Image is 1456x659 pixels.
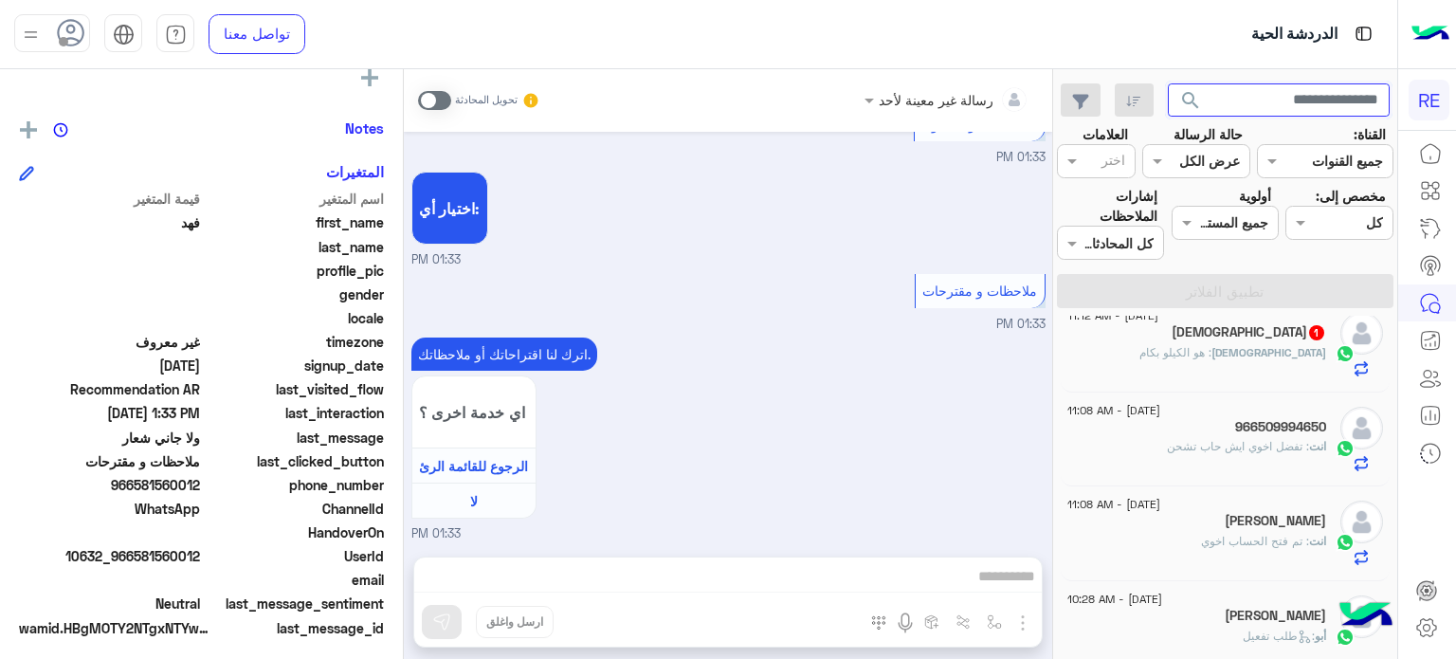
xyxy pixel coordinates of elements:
[204,212,385,232] span: first_name
[156,14,194,54] a: tab
[1309,439,1326,453] span: انت
[1168,83,1214,124] button: search
[19,522,200,542] span: null
[1225,608,1326,624] h5: أبو هشام
[1309,534,1326,548] span: انت
[1225,513,1326,529] h5: بدر الوصابي
[204,356,385,375] span: signup_date
[1354,124,1386,144] label: القناة:
[19,356,200,375] span: 2024-09-13T17:47:03.271Z
[1309,325,1324,340] span: 1
[1211,345,1326,359] span: [DEMOGRAPHIC_DATA]
[1067,591,1162,608] span: [DATE] - 10:28 AM
[204,284,385,304] span: gender
[204,403,385,423] span: last_interaction
[20,121,37,138] img: add
[19,23,43,46] img: profile
[19,475,200,495] span: 966581560012
[1336,533,1355,552] img: WhatsApp
[19,403,200,423] span: 2025-09-08T10:33:45.366Z
[419,403,529,421] span: اي خدمة اخرى ؟
[1101,150,1128,174] div: اختر
[419,458,528,474] span: الرجوع للقائمة الرئ
[212,618,384,638] span: last_message_id
[922,283,1037,299] span: ملاحظات و مقترحات
[1057,186,1157,227] label: إشارات الملاحظات
[19,189,200,209] span: قيمة المتغير
[204,379,385,399] span: last_visited_flow
[1316,186,1386,206] label: مخصص إلى:
[1067,307,1158,324] span: [DATE] - 11:12 AM
[19,308,200,328] span: null
[1336,439,1355,458] img: WhatsApp
[1243,629,1315,643] span: : طلب تفعيل
[19,546,200,566] span: 10632_966581560012
[345,119,384,137] h6: Notes
[19,594,200,613] span: 0
[1067,496,1160,513] span: [DATE] - 11:08 AM
[1333,583,1399,650] img: hulul-logo.png
[19,212,200,232] span: فهد
[996,150,1046,164] span: 01:33 PM
[204,237,385,257] span: last_name
[1067,402,1160,419] span: [DATE] - 11:08 AM
[411,251,461,269] span: 01:33 PM
[1235,419,1326,435] h5: 966509994650
[19,284,200,304] span: null
[1139,345,1211,359] span: هو الكيلو بكام
[1352,22,1375,46] img: tab
[1172,324,1326,340] h5: Islam
[204,451,385,471] span: last_clicked_button
[1239,186,1271,206] label: أولوية
[204,594,385,613] span: last_message_sentiment
[204,308,385,328] span: locale
[1083,124,1128,144] label: العلامات
[19,570,200,590] span: null
[19,451,200,471] span: ملاحظات و مقترحات
[1340,312,1383,355] img: defaultAdmin.png
[1409,80,1449,120] div: RE
[1057,274,1393,308] button: تطبيق الفلاتر
[1340,501,1383,543] img: defaultAdmin.png
[204,546,385,566] span: UserId
[1336,628,1355,647] img: WhatsApp
[1179,89,1202,112] span: search
[1251,22,1338,47] p: الدردشة الحية
[1201,534,1309,548] span: تم فتح الحساب اخوي
[19,379,200,399] span: Recommendation AR
[455,93,518,108] small: تحويل المحادثة
[1340,407,1383,449] img: defaultAdmin.png
[419,199,481,217] span: اختيار أي:
[1174,124,1243,144] label: حالة الرسالة
[1315,629,1326,643] span: أبو
[1411,14,1449,54] img: Logo
[204,475,385,495] span: phone_number
[470,493,478,509] span: لا
[326,163,384,180] h6: المتغيرات
[921,117,1037,133] span: الملاحظات والشكاوى
[411,338,597,371] p: 8/9/2025, 1:33 PM
[204,570,385,590] span: email
[204,428,385,448] span: last_message
[204,499,385,519] span: ChannelId
[19,428,200,448] span: ولا جاني شعار
[996,317,1046,331] span: 01:33 PM
[53,122,68,137] img: notes
[19,332,200,352] span: غير معروف
[204,332,385,352] span: timezone
[113,24,135,46] img: tab
[19,618,209,638] span: wamid.HBgMOTY2NTgxNTYwMDEyFQIAEhgUM0ExMjRBOTA0MEQyQzlDQzAyMjgA
[204,189,385,209] span: اسم المتغير
[476,606,554,638] button: ارسل واغلق
[19,499,200,519] span: 2
[1336,344,1355,363] img: WhatsApp
[209,14,305,54] a: تواصل معنا
[1167,439,1309,453] span: تفضل اخوي ايش حاب تشحن
[204,522,385,542] span: HandoverOn
[204,261,385,281] span: profile_pic
[165,24,187,46] img: tab
[411,525,461,543] span: 01:33 PM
